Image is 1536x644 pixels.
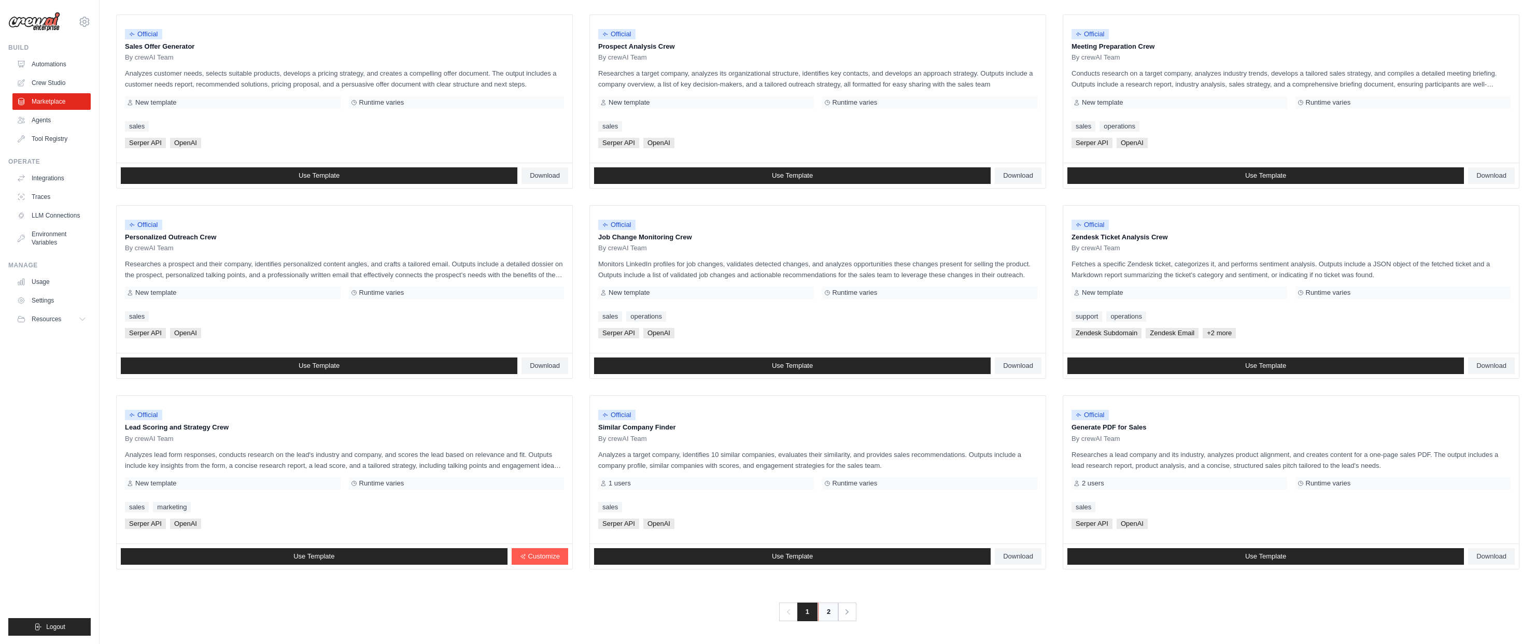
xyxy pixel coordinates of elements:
[1072,519,1112,529] span: Serper API
[833,289,878,297] span: Runtime varies
[609,479,631,488] span: 1 users
[1476,552,1506,561] span: Download
[1072,328,1142,338] span: Zendesk Subdomain
[125,410,162,420] span: Official
[121,357,517,374] a: Use Template
[1306,479,1351,488] span: Runtime varies
[135,98,176,107] span: New template
[1072,244,1120,252] span: By crewAI Team
[995,357,1041,374] a: Download
[598,328,639,338] span: Serper API
[12,56,91,73] a: Automations
[818,603,839,621] a: 2
[125,29,162,39] span: Official
[598,68,1037,90] p: Researches a target company, analyzes its organizational structure, identifies key contacts, and ...
[598,244,647,252] span: By crewAI Team
[12,93,91,110] a: Marketplace
[598,121,622,132] a: sales
[121,548,508,565] a: Use Template
[598,519,639,529] span: Serper API
[522,357,568,374] a: Download
[1306,289,1351,297] span: Runtime varies
[530,171,560,180] span: Download
[1003,362,1033,370] span: Download
[121,167,517,184] a: Use Template
[1072,29,1109,39] span: Official
[12,189,91,205] a: Traces
[125,259,564,280] p: Researches a prospect and their company, identifies personalized content angles, and crafts a tai...
[598,410,636,420] span: Official
[135,479,176,488] span: New template
[512,548,568,565] a: Customize
[8,44,91,52] div: Build
[1245,362,1286,370] span: Use Template
[125,138,166,148] span: Serper API
[1072,232,1511,242] p: Zendesk Ticket Analysis Crew
[8,261,91,269] div: Manage
[1117,138,1148,148] span: OpenAI
[125,328,166,338] span: Serper API
[359,98,404,107] span: Runtime varies
[833,479,878,488] span: Runtime varies
[1067,357,1464,374] a: Use Template
[643,519,674,529] span: OpenAI
[598,29,636,39] span: Official
[1245,171,1286,180] span: Use Template
[1082,289,1123,297] span: New template
[299,171,340,180] span: Use Template
[833,98,878,107] span: Runtime varies
[594,548,991,565] a: Use Template
[1072,502,1095,512] a: sales
[1003,552,1033,561] span: Download
[1067,548,1464,565] a: Use Template
[995,548,1041,565] a: Download
[598,422,1037,433] p: Similar Company Finder
[12,226,91,251] a: Environment Variables
[125,422,564,433] p: Lead Scoring and Strategy Crew
[530,362,560,370] span: Download
[1072,311,1102,322] a: support
[528,552,560,561] span: Customize
[598,449,1037,471] p: Analyzes a target company, identifies 10 similar companies, evaluates their similarity, and provi...
[598,435,647,443] span: By crewAI Team
[1306,98,1351,107] span: Runtime varies
[594,167,991,184] a: Use Template
[1072,259,1511,280] p: Fetches a specific Zendesk ticket, categorizes it, and performs sentiment analysis. Outputs inclu...
[299,362,340,370] span: Use Template
[598,41,1037,52] p: Prospect Analysis Crew
[170,138,201,148] span: OpenAI
[12,311,91,327] button: Resources
[125,41,564,52] p: Sales Offer Generator
[1476,362,1506,370] span: Download
[125,53,174,62] span: By crewAI Team
[12,170,91,187] a: Integrations
[125,311,149,322] a: sales
[125,435,174,443] span: By crewAI Team
[32,315,61,323] span: Resources
[598,220,636,230] span: Official
[643,138,674,148] span: OpenAI
[1146,328,1199,338] span: Zendesk Email
[170,328,201,338] span: OpenAI
[1072,410,1109,420] span: Official
[1072,121,1095,132] a: sales
[1072,422,1511,433] p: Generate PDF for Sales
[609,98,650,107] span: New template
[1072,220,1109,230] span: Official
[1117,519,1148,529] span: OpenAI
[12,292,91,309] a: Settings
[598,502,622,512] a: sales
[598,232,1037,242] p: Job Change Monitoring Crew
[1003,171,1033,180] span: Download
[1100,121,1139,132] a: operations
[12,75,91,91] a: Crew Studio
[8,12,60,32] img: Logo
[643,328,674,338] span: OpenAI
[1072,138,1112,148] span: Serper API
[598,259,1037,280] p: Monitors LinkedIn profiles for job changes, validates detected changes, and analyzes opportunitie...
[598,311,622,322] a: sales
[135,289,176,297] span: New template
[12,207,91,224] a: LLM Connections
[125,232,564,242] p: Personalized Outreach Crew
[1067,167,1464,184] a: Use Template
